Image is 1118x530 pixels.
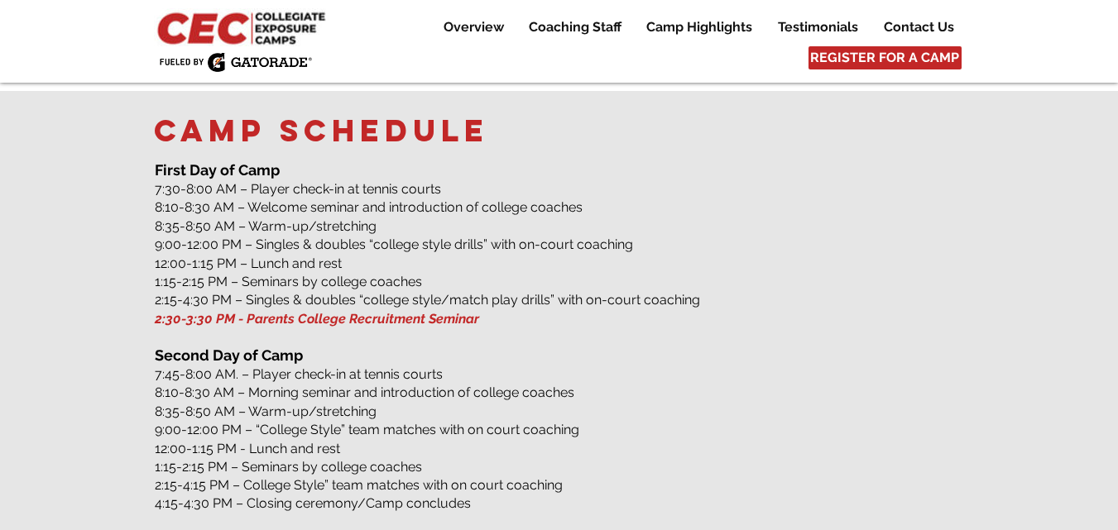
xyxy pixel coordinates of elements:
nav: Site [419,17,966,37]
p: Camp Highlights [638,17,761,37]
span: Second Day of Camp [155,346,303,364]
span: 2:15-4:30 PM – Singles & doubles “college style/match play drills” with on-court coaching [155,292,700,308]
span: 7:30-8:00 AM – Player check-in at tennis courts [155,181,441,197]
a: Testimonials [765,17,871,37]
img: Fueled by Gatorade.png [159,52,312,72]
a: Contact Us [871,17,966,37]
span: 12:00-1:15 PM - Lunch and rest [155,441,340,456]
span: 8:10-8:30 AM – Morning seminar and introduction of college coaches [155,384,574,400]
span: 1:15-2:15 PM – Seminars by college coaches [155,274,422,289]
span: REGISTER FOR A CAMP [810,49,959,67]
p: Coaching Staff [521,17,630,37]
p: Testimonials [770,17,866,37]
a: Coaching Staff [516,17,633,37]
p: ​ [155,495,965,513]
span: 8:35-8:50 AM – Warm-up/stretching [155,218,377,234]
span: 9:00-12:00 PM – “College Style” team matches with on court coaching [155,422,579,437]
a: REGISTER FOR A CAMP [809,46,962,69]
p: ​ [155,328,965,345]
span: 2:15-4:15 PM – College Style” team matches with on court coaching [155,477,563,493]
span: Camp schedule [154,112,489,150]
span: 12:00-1:15 PM – Lunch and rest [155,255,342,271]
p: Overview [435,17,512,37]
a: Overview [431,17,516,37]
span: 2:30-3:30 PM - Parents College Recruitment Seminar [155,311,479,327]
img: CEC Logo Primary_edited.jpg [154,8,333,46]
span: 4:15-4:30 PM – Closing ceremony/Camp concludes [155,495,471,511]
span: 8:35-8:50 AM – Warm-up/stretching [155,403,377,419]
a: Camp Highlights [634,17,765,37]
span: First Day of Camp [155,161,280,179]
span: 8:10-8:30 AM – Welcome seminar and introduction of college coaches [155,199,583,215]
span: 9:00-12:00 PM – Singles & doubles “college style drills” with on-court coaching [155,236,633,252]
span: 1:15-2:15 PM – Seminars by college coaches [155,459,422,475]
p: Contact Us [876,17,962,37]
span: 7:45-8:00 AM. – Player check-in at tennis courts [155,366,443,382]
